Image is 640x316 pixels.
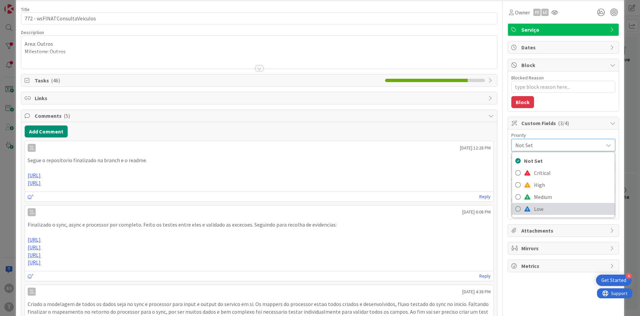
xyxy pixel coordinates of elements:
a: [URL] [28,172,41,179]
span: Dates [521,43,607,51]
div: Get Started [601,277,626,284]
a: [URL] [28,236,41,243]
span: Support [14,1,30,9]
div: FC [533,9,541,16]
span: Critical [534,168,611,178]
div: Milestone [511,198,615,202]
div: Open Get Started checklist, remaining modules: 4 [596,275,632,286]
div: 4 [626,273,632,279]
p: Milestone: Outros [25,48,494,55]
p: Finalizado o sync, async e processor por completo. Feito os testes entre eles e validado as excec... [28,221,491,229]
span: Owner [515,8,530,16]
a: [URL] [28,180,41,186]
a: Not Set [512,155,615,167]
span: ( 3/4 ) [558,120,569,126]
label: Blocked Reason [511,75,544,81]
span: ( 46 ) [51,77,60,84]
span: Custom Fields [521,119,607,127]
span: Attachments [521,227,607,235]
a: Reply [479,272,491,280]
span: Description [21,29,44,35]
a: Reply [479,193,491,201]
span: Links [35,94,485,102]
a: [URL] [28,244,41,251]
span: [DATE] 6:08 PM [462,209,491,216]
a: Medium [512,191,615,203]
input: type card name here... [21,12,497,24]
span: [DATE] 4:38 PM [462,288,491,295]
span: High [534,180,611,190]
label: Title [21,6,30,12]
a: Critical [512,167,615,179]
span: Medium [534,192,611,202]
div: Complexidade [511,155,615,160]
p: Segue o repositorio finalizado na branch e o readme. [28,156,491,164]
span: Mirrors [521,244,607,252]
a: High [512,179,615,191]
span: Block [521,61,607,69]
a: [URL] [28,259,41,266]
button: Block [511,96,534,108]
a: [URL] [28,252,41,258]
span: [DATE] 12:28 PM [460,144,491,151]
div: Priority [511,133,615,137]
div: Area [511,176,615,181]
span: Not Set [524,156,611,166]
span: Tasks [35,76,382,84]
button: Add Comment [25,125,68,137]
span: Serviço [521,26,607,34]
span: Comments [35,112,485,120]
span: Metrics [521,262,607,270]
span: ( 5 ) [64,112,70,119]
span: Low [534,204,611,214]
span: Not Set [515,140,600,150]
a: Low [512,203,615,215]
div: LC [541,9,549,16]
p: Area: Outros [25,40,494,48]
